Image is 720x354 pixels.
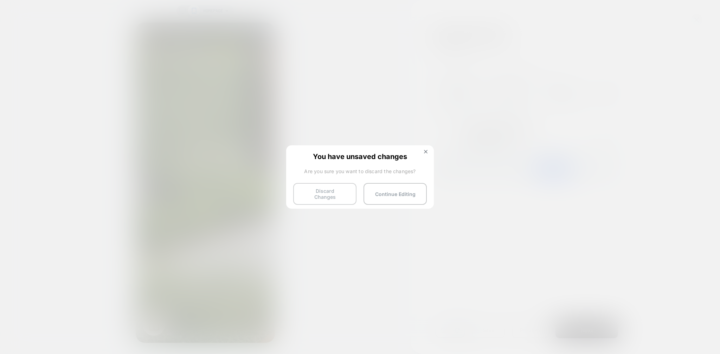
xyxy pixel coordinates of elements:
button: Discard Changes [293,183,356,205]
a: Bekijk onze plantenbakken [7,23,73,30]
span: Are you sure you want to discard the changes? [293,168,427,174]
img: close [424,150,427,153]
button: Continue Editing [364,183,427,205]
span: You have unsaved changes [293,152,427,159]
